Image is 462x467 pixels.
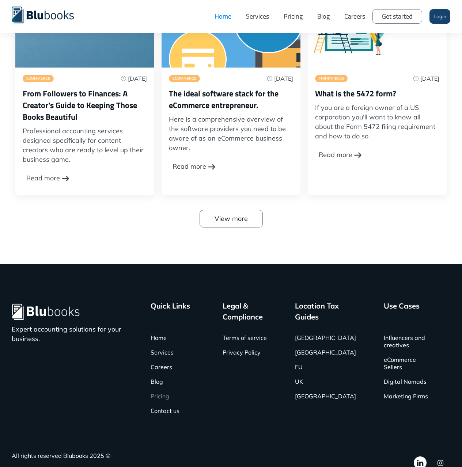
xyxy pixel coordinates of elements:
a: Influencers and creatives [384,330,428,352]
a: [GEOGRAPHIC_DATA] [295,330,356,345]
a: Read more [315,145,361,165]
a: Login [429,9,450,24]
a: EU [295,360,303,374]
div: Read more [26,168,60,188]
a: Marketing Firms [384,389,428,403]
a: [GEOGRAPHIC_DATA] [295,389,356,403]
a: Services [239,5,276,27]
div: Use Cases ‍ [384,301,420,322]
div: Quick Links ‍ [151,301,190,322]
a: Contact us [151,403,179,418]
a: Privacy Policy [223,345,261,360]
div: [DATE] [274,76,293,81]
a: Pricing [276,5,310,27]
a: Digital Nomads [384,374,427,389]
div: eCommerce [173,77,196,80]
div: [DATE] [420,76,439,81]
a: eCommerce Sellers [384,352,428,374]
a: eCommerce [23,75,54,82]
p: Here is a comprehensive overview of the software providers you need to be aware of as an eCommerc... [169,115,293,153]
a: Home [151,330,167,345]
a: Read more [169,156,215,176]
a: Blog [310,5,337,27]
a: home [12,5,85,23]
a: [GEOGRAPHIC_DATA] [295,345,356,360]
p: If you are a foreign owner of a US corporation you'll want to know all about the Form 5472 filing... [315,103,439,141]
div: Read more [173,156,206,176]
a: Read more [23,168,69,188]
h3: What is the 5472 form? [315,88,439,99]
div: Think Pieces [319,77,344,80]
div: Read more [319,145,352,165]
a: Terms of service [223,330,267,345]
div: Location Tax Guides [295,301,363,322]
a: Blog [151,374,163,389]
div: eCommerce [26,77,50,80]
div: All rights reserved Blubooks 2025 © [12,452,221,459]
a: Careers [337,5,372,27]
p: Expert accounting solutions for your business. [12,325,130,344]
h3: From Followers to Finances: A Creator's Guide to Keeping Those Books Beautiful [23,88,147,123]
a: Think Pieces [315,75,348,82]
a: Careers [151,360,172,374]
a: View more [200,210,263,227]
div: [DATE] [128,76,147,81]
p: Professional accounting services designed specifically for content creators who are ready to leve... [23,126,147,164]
a: Services [151,345,174,360]
div: Legal & Compliance [223,301,274,322]
a: Home [207,5,239,27]
a: eCommerce [169,75,200,82]
h3: The ideal software stack for the eCommerce entrepreneur. [169,88,293,111]
a: Get started [372,9,422,24]
a: UK [295,374,303,389]
a: Pricing [151,389,169,403]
